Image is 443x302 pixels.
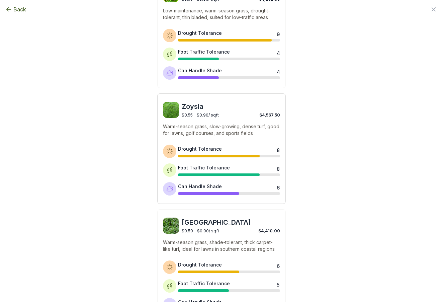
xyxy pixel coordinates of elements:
span: $0.55 - $0.90 / sqft [182,112,219,118]
img: St. Augustine sod image [163,218,179,234]
span: $4,410.00 [258,228,280,233]
img: Drought tolerance icon [166,32,173,39]
div: Can Handle Shade [178,183,222,190]
div: Can Handle Shade [178,67,222,74]
div: Drought Tolerance [178,145,222,152]
div: Foot Traffic Tolerance [178,164,230,171]
div: 6 [277,262,279,268]
div: 4 [277,68,279,74]
button: Back [5,5,26,13]
p: Warm-season grass, shade-tolerant, thick carpet-like turf, ideal for lawns in southern coastal re... [163,239,280,252]
div: 8 [277,147,279,152]
img: Drought tolerance icon [166,264,173,271]
div: 8 [277,165,279,171]
img: Shade tolerance icon [166,185,173,192]
div: 9 [277,31,279,36]
div: 6 [277,184,279,190]
span: $0.50 - $0.90 / sqft [182,228,219,233]
p: Warm-season grass, slow-growing, dense turf, good for lawns, golf courses, and sports fields [163,123,280,137]
span: Back [13,5,26,13]
img: Foot traffic tolerance icon [166,167,173,173]
div: Drought Tolerance [178,261,222,268]
div: 5 [277,281,279,287]
img: Drought tolerance icon [166,148,173,155]
div: 4 [277,50,279,55]
div: Foot Traffic Tolerance [178,48,230,55]
img: Zoysia sod image [163,102,179,118]
span: Zoysia [182,102,280,111]
span: $4,567.50 [259,112,280,118]
span: [GEOGRAPHIC_DATA] [182,218,280,227]
img: Foot traffic tolerance icon [166,283,173,289]
div: Foot Traffic Tolerance [178,280,230,287]
img: Foot traffic tolerance icon [166,51,173,58]
div: Drought Tolerance [178,29,222,36]
img: Shade tolerance icon [166,70,173,76]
